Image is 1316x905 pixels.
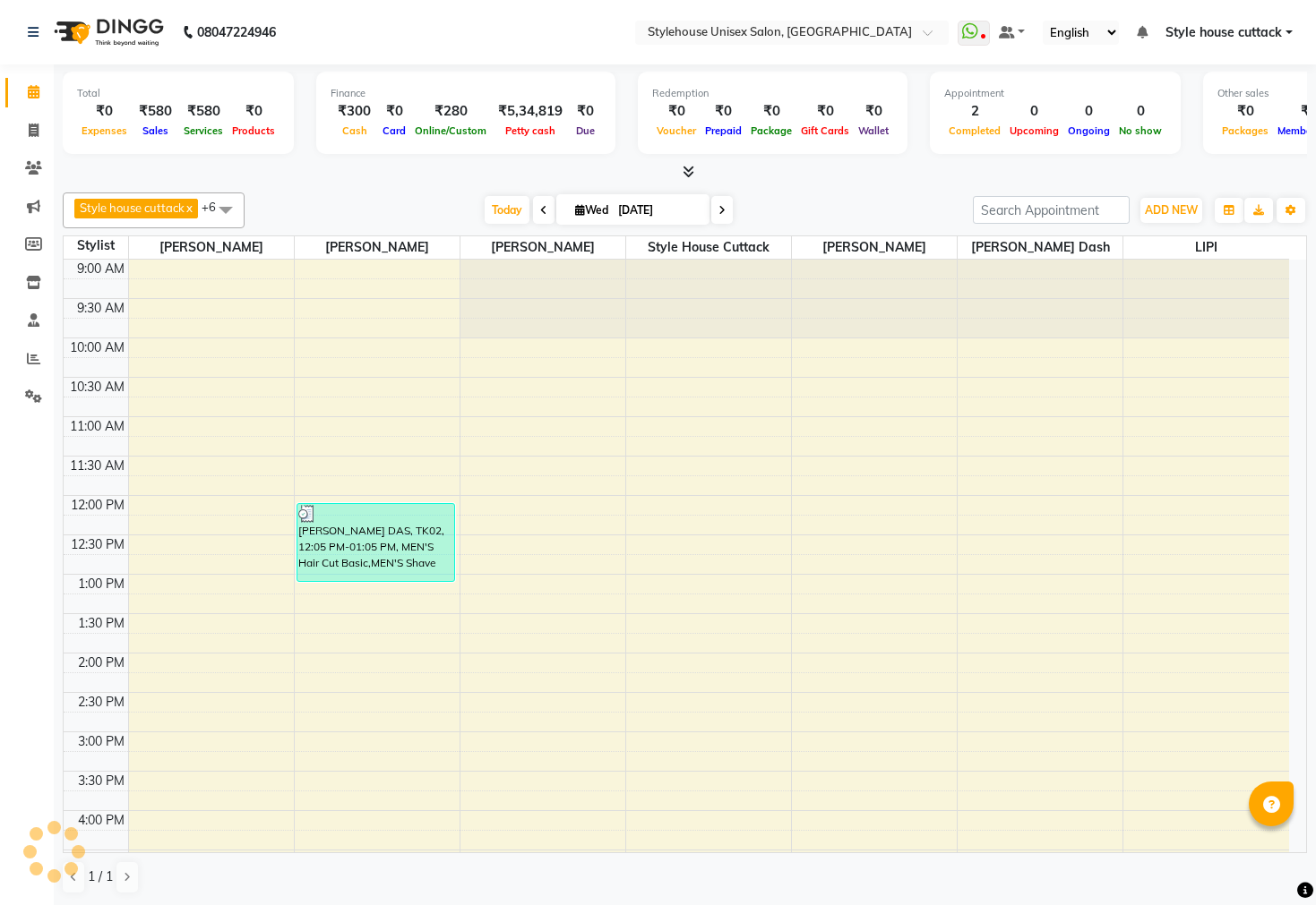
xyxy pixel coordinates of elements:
span: Wallet [854,124,893,137]
span: Cash [338,124,372,137]
div: Appointment [944,86,1166,101]
div: ₹0 [701,101,746,122]
span: Wed [571,203,613,217]
span: Online/Custom [410,124,491,137]
div: 9:30 AM [73,299,128,318]
div: 10:00 AM [66,338,128,357]
div: 11:00 AM [66,417,128,436]
div: 0 [1114,101,1166,122]
div: 2:30 PM [74,693,128,712]
div: Redemption [652,86,893,101]
div: Finance [331,86,601,101]
span: Package [746,124,796,137]
span: Today [485,196,529,224]
b: 08047224946 [197,7,276,57]
div: 10:30 AM [66,378,128,397]
span: Expenses [77,124,132,137]
span: Sales [138,124,173,137]
span: Products [228,124,280,137]
div: 11:30 AM [66,457,128,475]
span: [PERSON_NAME] [129,236,294,259]
div: 2:00 PM [74,653,128,672]
a: x [185,201,193,215]
iframe: chat widget [1241,833,1298,887]
span: Style house cuttack [626,236,791,259]
div: 12:30 PM [67,535,128,554]
div: 3:00 PM [74,732,128,751]
span: Upcoming [1005,124,1063,137]
span: Style house cuttack [80,201,185,215]
span: 1 / 1 [88,867,113,886]
span: Card [378,124,410,137]
div: 1:30 PM [74,614,128,633]
span: Voucher [652,124,701,137]
div: 9:00 AM [73,260,128,278]
span: [PERSON_NAME] [792,236,957,259]
div: 1:00 PM [74,575,128,593]
span: [PERSON_NAME] [460,236,625,259]
input: Search Appointment [973,196,1130,224]
div: ₹0 [77,101,132,122]
div: 4:30 PM [74,850,128,869]
span: LIPI [1123,236,1289,259]
div: 12:00 PM [67,496,128,515]
div: ₹0 [746,101,796,122]
div: ₹0 [378,101,410,122]
div: ₹0 [796,101,854,122]
span: Gift Cards [796,124,854,137]
span: Style house cuttack [1165,23,1282,42]
div: 0 [1063,101,1114,122]
div: ₹580 [179,101,228,122]
span: Completed [944,124,1005,137]
span: Ongoing [1063,124,1114,137]
div: 4:00 PM [74,811,128,830]
div: [PERSON_NAME] DAS, TK02, 12:05 PM-01:05 PM, MEN'S Hair Cut Basic,MEN'S Shave [297,504,455,581]
button: ADD NEW [1140,198,1202,223]
span: ADD NEW [1145,203,1198,217]
div: ₹280 [410,101,491,122]
span: +6 [202,200,229,214]
span: No show [1114,124,1166,137]
span: [PERSON_NAME] Dash [958,236,1122,259]
div: ₹300 [331,101,378,122]
div: ₹580 [132,101,179,122]
span: Petty cash [501,124,560,137]
span: [PERSON_NAME] [295,236,460,259]
div: 2 [944,101,1005,122]
div: ₹0 [570,101,601,122]
input: 2025-09-03 [613,197,702,224]
span: Due [572,124,599,137]
span: Prepaid [701,124,746,137]
div: 0 [1005,101,1063,122]
img: logo [46,7,168,57]
div: 3:30 PM [74,772,128,790]
div: ₹5,34,819 [491,101,570,122]
div: ₹0 [1217,101,1273,122]
div: ₹0 [652,101,701,122]
div: ₹0 [228,101,280,122]
span: Services [179,124,228,137]
div: ₹0 [854,101,893,122]
div: Stylist [64,236,128,255]
div: Total [77,86,280,101]
span: Packages [1217,124,1273,137]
